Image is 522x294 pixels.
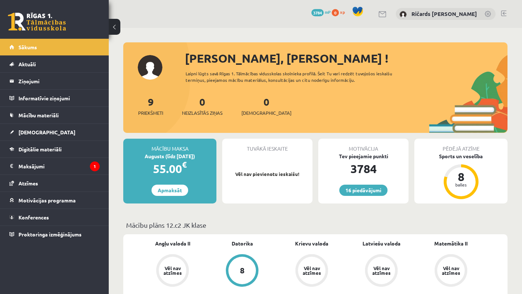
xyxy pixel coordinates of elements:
[138,254,207,288] a: Vēl nav atzīmes
[18,73,100,89] legend: Ziņojumi
[414,152,507,200] a: Sports un veselība 8 balles
[441,266,461,275] div: Vēl nav atzīmes
[162,266,183,275] div: Vēl nav atzīmes
[18,197,76,203] span: Motivācijas programma
[416,254,486,288] a: Vēl nav atzīmes
[399,11,407,18] img: Ričards Eduards Šnore
[318,160,409,177] div: 3784
[311,9,331,15] a: 3784 mP
[9,158,100,175] a: Maksājumi1
[362,240,401,247] a: Latviešu valoda
[155,240,190,247] a: Angļu valoda II
[295,240,328,247] a: Krievu valoda
[123,152,216,160] div: Augusts (līdz [DATE])
[18,90,100,106] legend: Informatīvie ziņojumi
[241,95,291,117] a: 0[DEMOGRAPHIC_DATA]
[9,56,100,72] a: Aktuāli
[18,180,38,186] span: Atzīmes
[232,240,253,247] a: Datorika
[186,70,416,83] div: Laipni lūgts savā Rīgas 1. Tālmācības vidusskolas skolnieka profilā. Šeit Tu vari redzēt tuvojošo...
[318,152,409,160] div: Tev pieejamie punkti
[347,254,416,288] a: Vēl nav atzīmes
[18,44,37,50] span: Sākums
[138,109,163,117] span: Priekšmeti
[325,9,331,15] span: mP
[138,95,163,117] a: 9Priekšmeti
[126,220,505,230] p: Mācību plāns 12.c2 JK klase
[434,240,468,247] a: Matemātika II
[9,226,100,243] a: Proktoringa izmēģinājums
[311,9,324,16] span: 3784
[90,161,100,171] i: 1
[18,231,82,238] span: Proktoringa izmēģinājums
[9,73,100,89] a: Ziņojumi
[277,254,347,288] a: Vēl nav atzīmes
[9,209,100,226] a: Konferences
[18,61,36,67] span: Aktuāli
[241,109,291,117] span: [DEMOGRAPHIC_DATA]
[152,185,188,196] a: Apmaksāt
[332,9,348,15] a: 0 xp
[9,124,100,140] a: [DEMOGRAPHIC_DATA]
[18,129,75,135] span: [DEMOGRAPHIC_DATA]
[371,266,391,275] div: Vēl nav atzīmes
[18,146,62,152] span: Digitālie materiāli
[8,13,66,31] a: Rīgas 1. Tālmācības vidusskola
[222,139,312,152] div: Tuvākā ieskaite
[9,141,100,157] a: Digitālie materiāli
[185,50,507,67] div: [PERSON_NAME], [PERSON_NAME] !
[182,159,187,170] span: €
[9,175,100,192] a: Atzīmes
[9,192,100,209] a: Motivācijas programma
[18,158,100,175] legend: Maksājumi
[340,9,345,15] span: xp
[9,39,100,55] a: Sākums
[18,112,59,118] span: Mācību materiāli
[9,90,100,106] a: Informatīvie ziņojumi
[226,171,309,178] p: Vēl nav pievienotu ieskaišu!
[318,139,409,152] div: Motivācija
[450,171,472,182] div: 8
[9,107,100,123] a: Mācību materiāli
[450,182,472,187] div: balles
[411,10,477,17] a: Ričards [PERSON_NAME]
[182,95,223,117] a: 0Neizlasītās ziņas
[123,160,216,177] div: 55.00
[332,9,339,16] span: 0
[414,152,507,160] div: Sports un veselība
[18,214,49,220] span: Konferences
[123,139,216,152] div: Mācību maksa
[302,266,322,275] div: Vēl nav atzīmes
[414,139,507,152] div: Pēdējā atzīme
[339,185,388,196] a: 16 piedāvājumi
[240,266,245,274] div: 8
[207,254,277,288] a: 8
[182,109,223,117] span: Neizlasītās ziņas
